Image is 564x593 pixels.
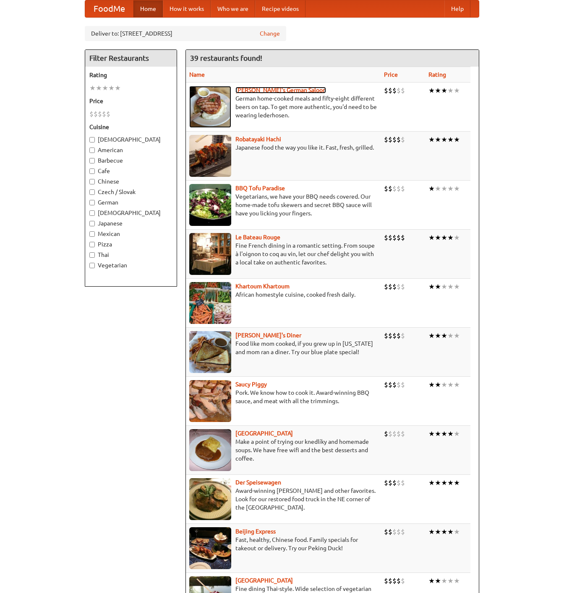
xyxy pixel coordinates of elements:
img: khartoum.jpg [189,282,231,324]
div: Deliver to: [STREET_ADDRESS] [85,26,286,41]
p: Japanese food the way you like it. Fast, fresh, grilled. [189,143,377,152]
li: ★ [447,135,454,144]
input: Czech / Slovak [89,189,95,195]
a: Saucy Piggy [235,381,267,388]
li: ★ [435,184,441,193]
li: ★ [454,380,460,389]
li: ★ [428,135,435,144]
li: ★ [428,331,435,340]
li: $ [384,331,388,340]
li: ★ [435,527,441,536]
li: ★ [441,380,447,389]
label: [DEMOGRAPHIC_DATA] [89,135,172,144]
input: Pizza [89,242,95,247]
h4: Filter Restaurants [85,50,177,67]
li: $ [388,135,392,144]
li: $ [392,576,397,585]
li: ★ [447,331,454,340]
b: Khartoum Khartoum [235,283,290,290]
li: ★ [441,478,447,487]
a: Beijing Express [235,528,276,535]
li: $ [392,282,397,291]
li: ★ [454,135,460,144]
img: czechpoint.jpg [189,429,231,471]
li: $ [401,233,405,242]
li: ★ [441,576,447,585]
a: [PERSON_NAME]'s German Saloon [235,87,326,93]
li: $ [392,527,397,536]
a: How it works [163,0,211,17]
img: sallys.jpg [189,331,231,373]
li: $ [397,135,401,144]
a: FoodMe [85,0,133,17]
li: $ [384,429,388,438]
a: Change [260,29,280,38]
li: ★ [435,576,441,585]
li: ★ [428,233,435,242]
li: $ [388,233,392,242]
img: bateaurouge.jpg [189,233,231,275]
li: $ [384,282,388,291]
li: ★ [428,380,435,389]
p: Fine French dining in a romantic setting. From soupe à l'oignon to coq au vin, let our chef delig... [189,241,377,267]
li: ★ [441,527,447,536]
li: ★ [428,86,435,95]
li: ★ [435,380,441,389]
a: Le Bateau Rouge [235,234,280,241]
li: ★ [441,282,447,291]
a: Name [189,71,205,78]
li: $ [384,184,388,193]
li: ★ [435,478,441,487]
li: ★ [428,478,435,487]
input: Cafe [89,168,95,174]
li: $ [388,527,392,536]
li: $ [98,109,102,119]
img: esthers.jpg [189,86,231,128]
h5: Cuisine [89,123,172,131]
label: Cafe [89,167,172,175]
li: $ [89,109,94,119]
p: Vegetarians, we have your BBQ needs covered. Our home-made tofu skewers and secret BBQ sauce will... [189,192,377,218]
li: ★ [454,184,460,193]
li: ★ [441,429,447,438]
li: $ [388,478,392,487]
li: $ [384,576,388,585]
li: ★ [447,282,454,291]
p: Make a point of trying our knedlíky and homemade soups. We have free wifi and the best desserts a... [189,438,377,463]
li: $ [397,429,401,438]
li: $ [388,380,392,389]
li: ★ [454,429,460,438]
li: ★ [454,527,460,536]
input: American [89,148,95,153]
input: Barbecue [89,158,95,163]
p: Pork. We know how to cook it. Award-winning BBQ sauce, and meat with all the trimmings. [189,388,377,405]
li: ★ [428,527,435,536]
input: Vegetarian [89,263,95,268]
li: $ [384,527,388,536]
a: [PERSON_NAME]'s Diner [235,332,301,339]
li: $ [384,380,388,389]
a: Robatayaki Hachi [235,136,281,142]
li: $ [397,478,401,487]
li: $ [392,429,397,438]
label: Pizza [89,240,172,249]
img: speisewagen.jpg [189,478,231,520]
p: Food like mom cooked, if you grew up in [US_STATE] and mom ran a diner. Try our blue plate special! [189,339,377,356]
li: $ [102,109,106,119]
p: African homestyle cuisine, cooked fresh daily. [189,290,377,299]
b: Der Speisewagen [235,479,281,486]
img: tofuparadise.jpg [189,184,231,226]
li: $ [401,527,405,536]
li: $ [397,282,401,291]
a: BBQ Tofu Paradise [235,185,285,192]
li: $ [388,184,392,193]
li: $ [401,331,405,340]
li: $ [397,233,401,242]
li: $ [392,478,397,487]
li: $ [106,109,110,119]
li: ★ [447,576,454,585]
li: $ [392,86,397,95]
